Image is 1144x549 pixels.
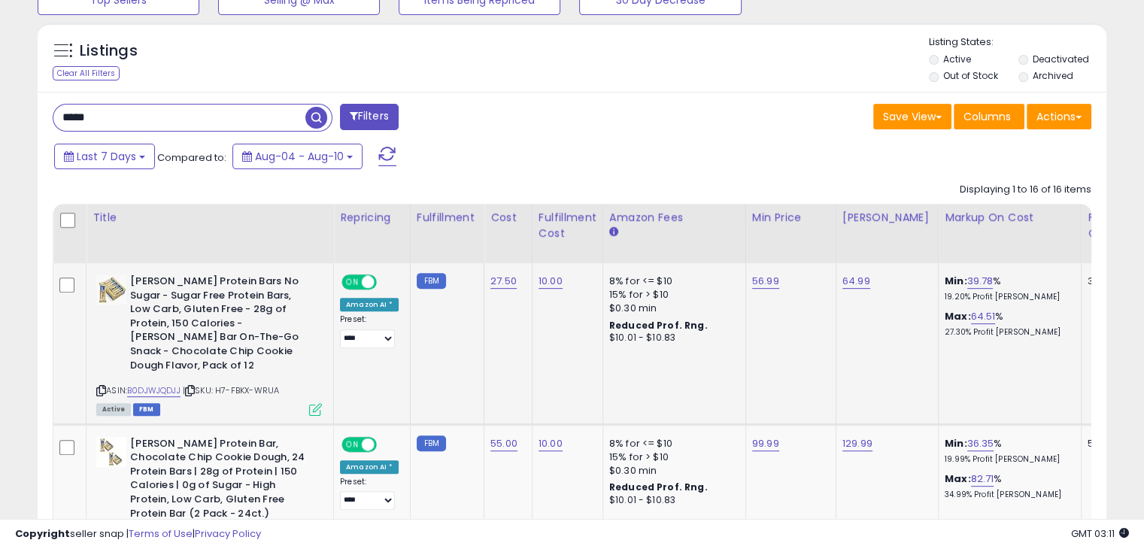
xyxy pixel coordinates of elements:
[609,210,739,226] div: Amazon Fees
[967,274,994,289] a: 39.78
[842,436,872,451] a: 129.99
[375,438,399,450] span: OFF
[960,183,1091,197] div: Displaying 1 to 16 of 16 items
[417,435,446,451] small: FBM
[417,210,478,226] div: Fulfillment
[943,69,998,82] label: Out of Stock
[490,274,517,289] a: 27.50
[96,437,126,467] img: 41X+TmXIFNL._SL40_.jpg
[490,436,517,451] a: 55.00
[1032,69,1073,82] label: Archived
[873,104,951,129] button: Save View
[752,436,779,451] a: 99.99
[971,472,994,487] a: 82.71
[945,274,967,288] b: Min:
[609,332,734,344] div: $10.01 - $10.83
[752,210,830,226] div: Min Price
[417,273,446,289] small: FBM
[609,450,734,464] div: 15% for > $10
[609,494,734,507] div: $10.01 - $10.83
[1088,437,1134,450] div: 5
[340,460,399,474] div: Amazon AI *
[343,438,362,450] span: ON
[539,436,563,451] a: 10.00
[539,274,563,289] a: 10.00
[963,109,1011,124] span: Columns
[195,526,261,541] a: Privacy Policy
[1088,210,1139,241] div: Fulfillable Quantity
[609,481,708,493] b: Reduced Prof. Rng.
[53,66,120,80] div: Clear All Filters
[1032,53,1088,65] label: Deactivated
[77,149,136,164] span: Last 7 Days
[130,437,313,524] b: [PERSON_NAME] Protein Bar, Chocolate Chip Cookie Dough, 24 Protein Bars | 28g of Protein | 150 Ca...
[130,274,313,376] b: [PERSON_NAME] Protein Bars No Sugar - Sugar Free Protein Bars, Low Carb, Gluten Free - 28g of Pro...
[340,210,404,226] div: Repricing
[945,490,1070,500] p: 34.99% Profit [PERSON_NAME]
[945,309,971,323] b: Max:
[1071,526,1129,541] span: 2025-08-18 03:11 GMT
[96,274,126,305] img: 51Hga1S7M+L._SL40_.jpg
[938,204,1081,263] th: The percentage added to the cost of goods (COGS) that forms the calculator for Min & Max prices.
[157,150,226,165] span: Compared to:
[842,274,870,289] a: 64.99
[96,403,131,416] span: All listings currently available for purchase on Amazon
[945,292,1070,302] p: 19.20% Profit [PERSON_NAME]
[945,436,967,450] b: Min:
[945,210,1075,226] div: Markup on Cost
[945,472,971,486] b: Max:
[340,314,399,348] div: Preset:
[609,437,734,450] div: 8% for <= $10
[945,274,1070,302] div: %
[945,327,1070,338] p: 27.30% Profit [PERSON_NAME]
[340,104,399,130] button: Filters
[127,384,181,397] a: B0DJWJQDJJ
[945,437,1070,465] div: %
[54,144,155,169] button: Last 7 Days
[971,309,996,324] a: 64.51
[490,210,526,226] div: Cost
[945,454,1070,465] p: 19.99% Profit [PERSON_NAME]
[340,477,399,511] div: Preset:
[80,41,138,62] h5: Listings
[15,527,261,541] div: seller snap | |
[609,464,734,478] div: $0.30 min
[93,210,327,226] div: Title
[343,276,362,289] span: ON
[609,319,708,332] b: Reduced Prof. Rng.
[609,226,618,239] small: Amazon Fees.
[129,526,193,541] a: Terms of Use
[96,274,322,414] div: ASIN:
[1027,104,1091,129] button: Actions
[340,298,399,311] div: Amazon AI *
[539,210,596,241] div: Fulfillment Cost
[375,276,399,289] span: OFF
[945,310,1070,338] div: %
[929,35,1106,50] p: Listing States:
[967,436,994,451] a: 36.35
[232,144,363,169] button: Aug-04 - Aug-10
[943,53,971,65] label: Active
[842,210,932,226] div: [PERSON_NAME]
[609,288,734,302] div: 15% for > $10
[1088,274,1134,288] div: 3
[609,302,734,315] div: $0.30 min
[255,149,344,164] span: Aug-04 - Aug-10
[133,403,160,416] span: FBM
[752,274,779,289] a: 56.99
[609,274,734,288] div: 8% for <= $10
[945,472,1070,500] div: %
[183,384,279,396] span: | SKU: H7-FBKX-WRUA
[954,104,1024,129] button: Columns
[15,526,70,541] strong: Copyright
